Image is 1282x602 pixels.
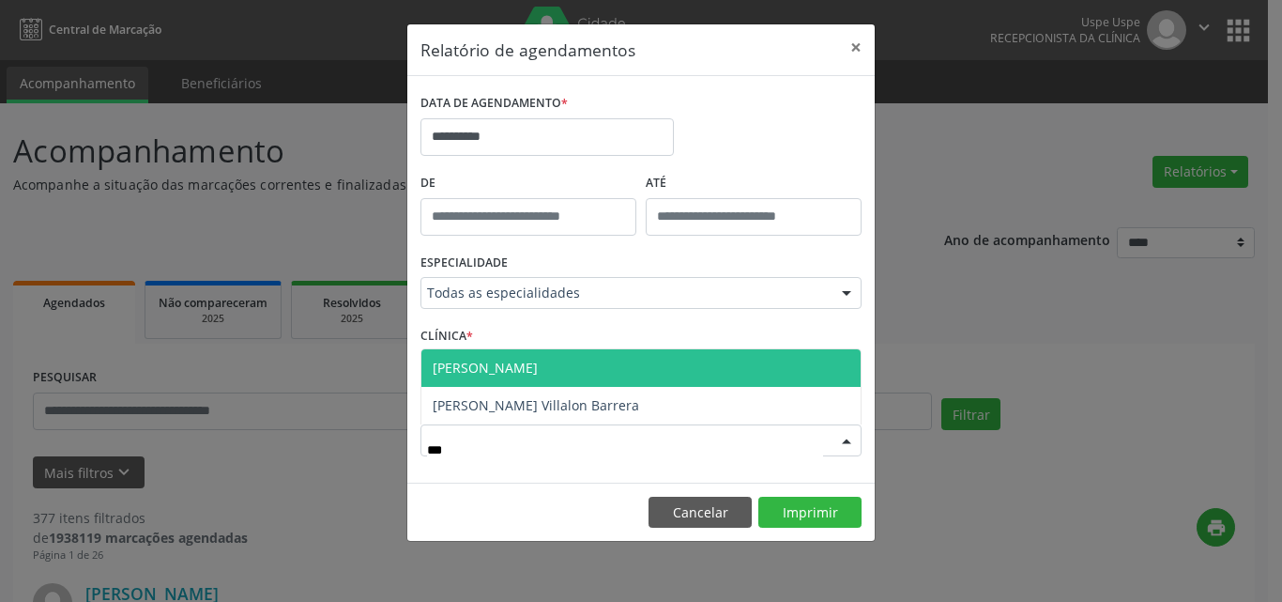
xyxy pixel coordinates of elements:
[646,169,862,198] label: ATÉ
[433,359,538,377] span: [PERSON_NAME]
[758,497,862,529] button: Imprimir
[420,38,635,62] h5: Relatório de agendamentos
[420,249,508,278] label: ESPECIALIDADE
[420,169,636,198] label: De
[427,284,823,302] span: Todas as especialidades
[837,24,875,70] button: Close
[420,89,568,118] label: DATA DE AGENDAMENTO
[420,322,473,351] label: CLÍNICA
[649,497,752,529] button: Cancelar
[433,396,639,414] span: [PERSON_NAME] Villalon Barrera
